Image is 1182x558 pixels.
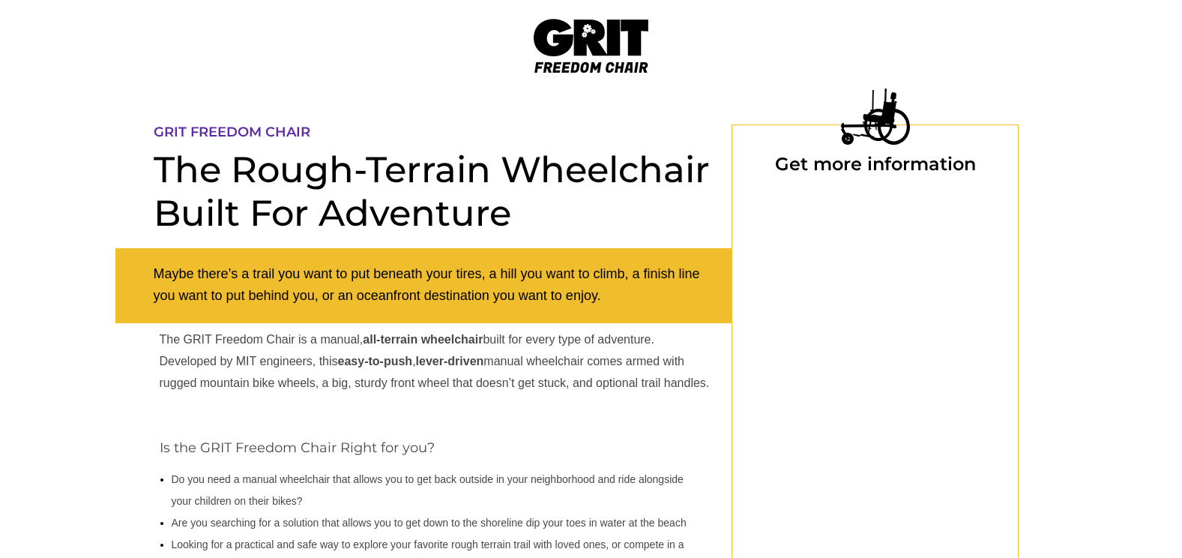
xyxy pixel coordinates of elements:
span: Do you need a manual wheelchair that allows you to get back outside in your neighborhood and ride... [172,473,684,507]
strong: easy-to-push [338,355,413,367]
span: Get more information [775,153,976,175]
span: The Rough-Terrain Wheelchair Built For Adventure [154,148,710,235]
span: Is the GRIT Freedom Chair Right for you? [160,439,435,456]
strong: lever-driven [416,355,484,367]
span: Are you searching for a solution that allows you to get down to the shoreline dip your toes in wa... [172,517,687,529]
span: Maybe there’s a trail you want to put beneath your tires, a hill you want to climb, a finish line... [154,266,700,303]
span: The GRIT Freedom Chair is a manual, built for every type of adventure. Developed by MIT engineers... [160,333,710,389]
strong: all-terrain wheelchair [363,333,483,346]
span: GRIT FREEDOM CHAIR [154,124,310,140]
